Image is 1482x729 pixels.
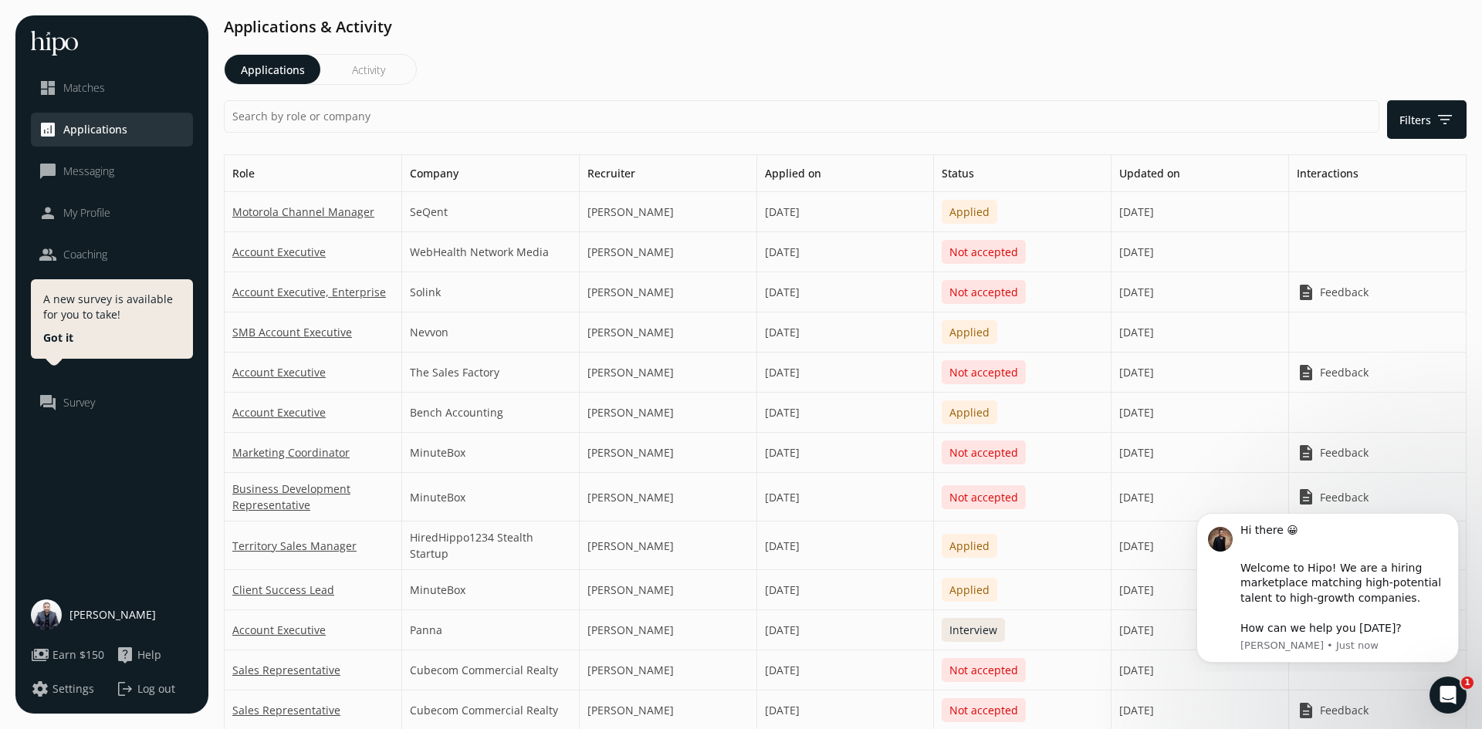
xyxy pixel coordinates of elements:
[402,232,580,272] div: WebHealth Network Media
[757,232,935,272] div: [DATE]
[232,538,357,554] a: Territory Sales Manager
[1119,364,1154,380] span: [DATE]
[1173,499,1482,672] iframe: Intercom notifications message
[942,360,1026,384] span: Not accepted
[934,155,1111,192] h5: Status
[1320,444,1369,461] span: Feedback
[39,79,185,97] a: dashboardMatches
[39,120,57,139] span: analytics
[31,599,62,630] img: user-photo
[580,353,757,393] div: [PERSON_NAME]
[43,330,73,346] button: Got it
[43,292,181,322] p: A new survey is available for you to take!
[580,393,757,433] div: [PERSON_NAME]
[63,205,110,221] span: My Profile
[52,647,104,663] span: Earn $150
[1289,155,1467,192] h5: Interactions
[1119,702,1154,718] span: [DATE]
[232,662,340,678] a: Sales Representative
[942,534,997,558] span: Applied
[942,658,1026,682] span: Not accepted
[39,162,185,181] a: chat_bubble_outlineMessaging
[320,55,416,84] button: Activity
[1297,701,1315,720] span: description
[1320,702,1369,718] span: Feedback
[39,245,57,264] span: people
[1119,404,1154,420] span: [DATE]
[402,192,580,232] div: SeQent
[402,650,580,690] div: Cubecom Commercial Realty
[402,433,580,473] div: MinuteBox
[402,570,580,610] div: MinuteBox
[1119,444,1154,461] span: [DATE]
[1119,284,1154,300] span: [DATE]
[1119,324,1154,340] span: [DATE]
[757,272,935,312] div: [DATE]
[757,192,935,232] div: [DATE]
[1320,489,1369,505] span: Feedback
[1297,363,1315,382] span: description
[39,393,185,412] a: question_answerSurvey
[1297,488,1315,506] span: description
[1119,244,1154,260] span: [DATE]
[52,681,94,697] span: Settings
[224,15,1467,39] h1: Applications & Activity
[232,364,326,380] a: Account Executive
[63,395,95,410] span: Survey
[63,122,127,137] span: Applications
[63,164,114,179] span: Messaging
[580,610,757,650] div: [PERSON_NAME]
[580,192,757,232] div: [PERSON_NAME]
[580,232,757,272] div: [PERSON_NAME]
[580,650,757,690] div: [PERSON_NAME]
[757,610,935,650] div: [DATE]
[402,155,580,192] h5: Company
[39,393,57,412] span: question_answer
[757,570,935,610] div: [DATE]
[232,324,352,340] a: SMB Account Executive
[63,247,107,262] span: Coaching
[942,698,1026,722] span: Not accepted
[402,521,580,570] div: HiredHippo1234 Stealth Startup
[1461,677,1474,689] span: 1
[232,582,334,598] a: Client Success Lead
[116,646,161,664] button: live_helpHelp
[39,120,185,139] a: analyticsApplications
[232,404,326,420] a: Account Executive
[232,481,394,513] a: Business Development Representative
[1119,622,1154,638] span: [DATE]
[402,473,580,521] div: MinuteBox
[232,204,374,220] a: Motorola Channel Manager
[31,680,49,698] span: settings
[942,240,1026,264] span: Not accepted
[116,646,134,664] span: live_help
[1119,489,1154,505] span: [DATE]
[580,312,757,353] div: [PERSON_NAME]
[232,284,386,300] a: Account Executive, Enterprise
[1320,364,1369,380] span: Feedback
[1119,582,1154,598] span: [DATE]
[1297,444,1315,462] span: description
[31,646,104,664] button: paymentsEarn $150
[224,100,1379,133] input: Search by role or company
[942,578,997,602] span: Applied
[757,650,935,690] div: [DATE]
[137,681,175,697] span: Log out
[1399,110,1454,129] span: Filters
[232,444,350,461] a: Marketing Coordinator
[137,647,161,663] span: Help
[580,570,757,610] div: [PERSON_NAME]
[39,162,57,181] span: chat_bubble_outline
[39,245,185,264] a: peopleCoaching
[942,320,997,344] span: Applied
[402,610,580,650] div: Panna
[757,521,935,570] div: [DATE]
[1430,677,1467,714] iframe: Intercom live chat
[1320,284,1369,300] span: Feedback
[116,646,193,664] a: live_helpHelp
[1119,538,1154,554] span: [DATE]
